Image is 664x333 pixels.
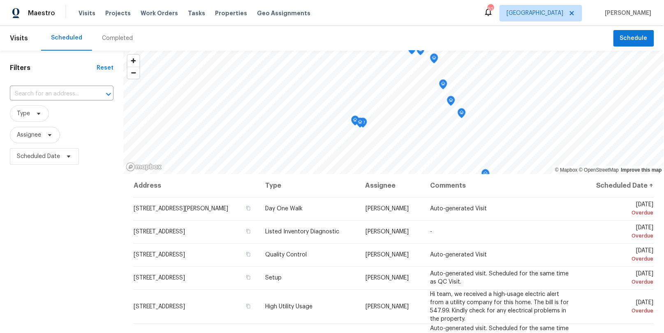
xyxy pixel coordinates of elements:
button: Copy Address [245,205,252,212]
span: [PERSON_NAME] [366,206,409,212]
span: Listed Inventory Diagnostic [265,229,339,235]
a: Mapbox homepage [126,162,162,172]
div: Map marker [481,169,490,182]
span: [STREET_ADDRESS] [134,229,185,235]
th: Comments [423,174,580,197]
button: Zoom out [127,67,139,79]
button: Copy Address [245,303,252,310]
span: [STREET_ADDRESS][PERSON_NAME] [134,206,228,212]
a: Mapbox [555,167,578,173]
input: Search for an address... [10,88,90,100]
span: [PERSON_NAME] [366,252,409,258]
div: Map marker [430,54,438,66]
a: OpenStreetMap [579,167,619,173]
div: Overdue [586,232,654,240]
div: Overdue [586,209,654,217]
span: Properties [215,9,247,17]
span: Auto-generated visit. Scheduled for the same time as QC Visit. [430,271,569,285]
div: Overdue [586,307,654,315]
span: High Utility Usage [265,304,312,310]
span: [DATE] [586,271,654,286]
span: Maestro [28,9,55,17]
span: Geo Assignments [257,9,310,17]
span: Day One Walk [265,206,303,212]
span: Schedule [620,33,648,44]
span: Work Orders [141,9,178,17]
span: Projects [105,9,131,17]
button: Copy Address [245,251,252,258]
span: [STREET_ADDRESS] [134,304,185,310]
span: Hi team, we received a high-usage electric alert from a utility company for this home. The bill i... [430,291,569,322]
button: Copy Address [245,274,252,281]
div: 51 [488,5,493,13]
span: [DATE] [586,300,654,315]
div: Overdue [586,255,654,263]
div: Completed [102,34,133,42]
button: Zoom in [127,55,139,67]
span: [DATE] [586,225,654,240]
span: Setup [265,275,282,281]
span: Auto-generated Visit [430,206,487,212]
span: [STREET_ADDRESS] [134,275,185,281]
div: Map marker [458,108,466,121]
th: Type [259,174,359,197]
span: Tasks [188,10,205,16]
div: Map marker [408,44,416,57]
span: Quality Control [265,252,307,258]
div: Overdue [586,278,654,286]
h1: Filters [10,64,97,72]
span: [DATE] [586,202,654,217]
div: Map marker [351,116,359,128]
div: Scheduled [51,34,82,42]
span: [PERSON_NAME] [366,275,409,281]
span: Assignee [17,131,41,139]
div: Map marker [416,45,425,58]
span: Type [17,109,30,118]
span: [GEOGRAPHIC_DATA] [507,9,563,17]
span: - [430,229,432,235]
span: Visits [79,9,95,17]
a: Improve this map [621,167,662,173]
span: [PERSON_NAME] [366,304,409,310]
div: Map marker [356,118,364,130]
button: Open [103,88,114,100]
th: Assignee [359,174,424,197]
span: Visits [10,29,28,47]
button: Schedule [613,30,654,47]
span: [PERSON_NAME] [602,9,652,17]
th: Address [133,174,259,197]
div: Map marker [447,96,455,109]
span: Scheduled Date [17,152,60,161]
button: Copy Address [245,228,252,235]
span: [DATE] [586,248,654,263]
th: Scheduled Date ↑ [580,174,654,197]
span: Auto-generated Visit [430,252,487,258]
div: Reset [97,64,113,72]
span: [STREET_ADDRESS] [134,252,185,258]
span: [PERSON_NAME] [366,229,409,235]
div: Map marker [439,79,447,92]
